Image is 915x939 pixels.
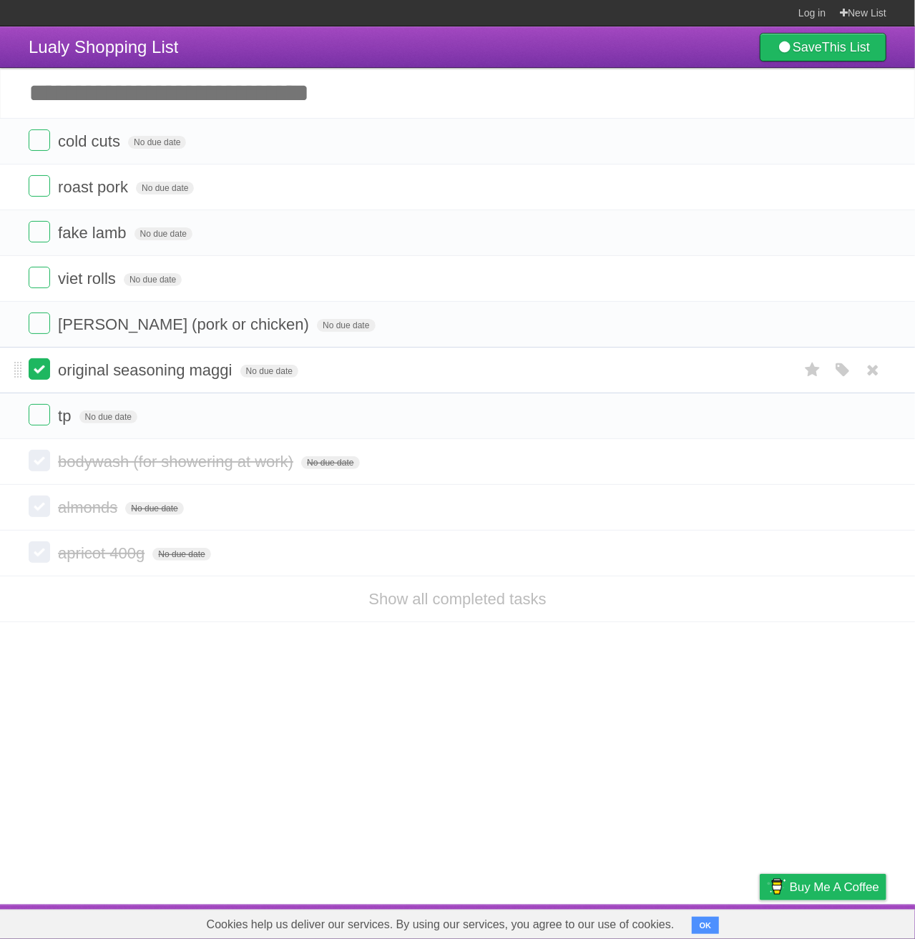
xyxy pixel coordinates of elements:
label: Done [29,267,50,288]
label: Done [29,404,50,426]
span: No due date [125,502,183,515]
b: This List [822,40,870,54]
label: Done [29,129,50,151]
a: Buy me a coffee [760,874,886,900]
label: Done [29,221,50,242]
label: Done [29,496,50,517]
span: bodywash (for showering at work) [58,453,297,471]
label: Done [29,541,50,563]
span: No due date [79,410,137,423]
span: No due date [301,456,359,469]
button: OK [692,917,720,934]
label: Done [29,358,50,380]
span: almonds [58,498,121,516]
span: No due date [152,548,210,561]
span: roast pork [58,178,132,196]
span: Cookies help us deliver our services. By using our services, you agree to our use of cookies. [192,910,689,939]
a: About [569,908,600,935]
span: original seasoning maggi [58,361,235,379]
span: cold cuts [58,132,124,150]
span: viet rolls [58,270,119,287]
span: No due date [136,182,194,195]
img: Buy me a coffee [767,875,786,899]
span: No due date [134,227,192,240]
a: Suggest a feature [796,908,886,935]
label: Done [29,450,50,471]
span: Buy me a coffee [790,875,879,900]
a: Developers [617,908,675,935]
label: Done [29,313,50,334]
span: fake lamb [58,224,129,242]
span: No due date [240,365,298,378]
span: [PERSON_NAME] (pork or chicken) [58,315,313,333]
span: apricot 400g [58,544,148,562]
label: Done [29,175,50,197]
a: Privacy [741,908,778,935]
a: Terms [693,908,724,935]
a: SaveThis List [760,33,886,62]
span: Lualy Shopping List [29,37,178,56]
span: tp [58,407,74,425]
a: Show all completed tasks [368,590,546,608]
span: No due date [128,136,186,149]
span: No due date [317,319,375,332]
span: No due date [124,273,182,286]
label: Star task [799,358,826,382]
